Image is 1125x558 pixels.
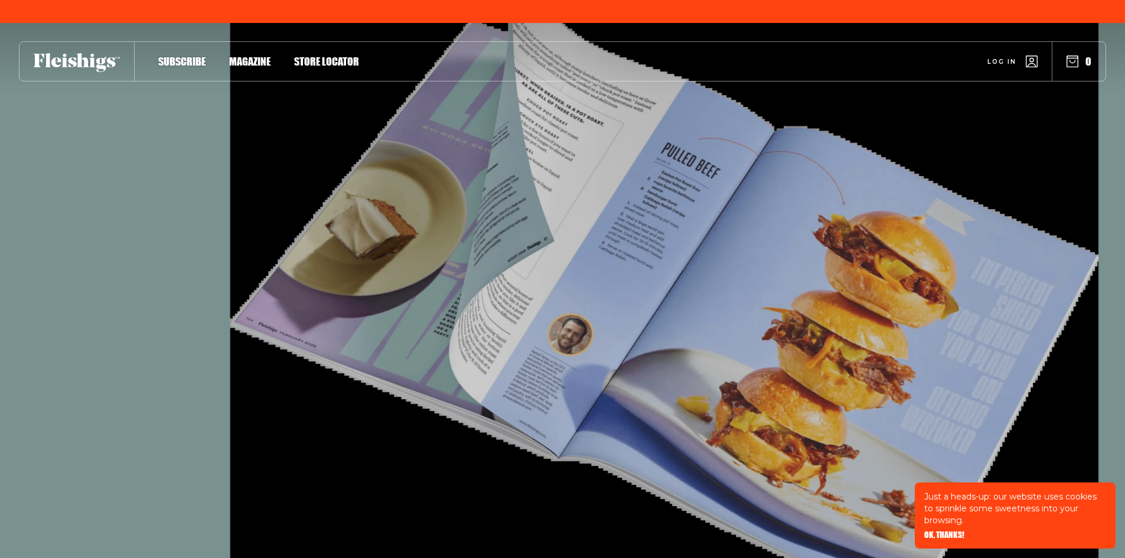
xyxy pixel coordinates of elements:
[987,57,1016,66] span: Log in
[19,245,357,318] h1: Say ahhhh!
[19,172,421,245] h1: Comin in hot,
[1067,55,1091,68] button: 0
[229,55,270,68] span: Magazine
[229,53,270,69] a: Magazine
[158,53,206,69] a: Subscribe
[294,53,359,69] a: Store locator
[294,55,359,68] span: Store locator
[924,531,964,539] button: OK, THANKS!
[924,491,1106,526] p: Just a heads-up: our website uses cookies to sprinkle some sweetness into your browsing.
[158,55,206,68] span: Subscribe
[987,56,1038,67] a: Log in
